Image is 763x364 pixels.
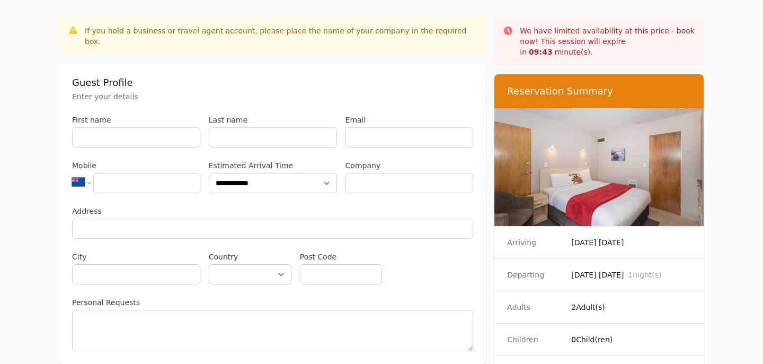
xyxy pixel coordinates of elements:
h3: Reservation Summary [507,85,691,98]
dt: Children [507,334,563,345]
label: Company [345,160,474,171]
strong: 09 : 43 [529,48,553,56]
label: Address [72,206,473,216]
dt: Arriving [507,237,563,248]
label: Personal Requests [72,297,473,308]
h3: Guest Profile [72,76,473,89]
label: First name [72,115,200,125]
label: Post Code [300,252,383,262]
dd: 0 Child(ren) [571,334,691,345]
dd: 2 Adult(s) [571,302,691,313]
p: We have limited availability at this price - book now! This session will expire in minute(s). [520,25,695,57]
img: Compact Queen Studio [494,108,704,226]
label: Estimated Arrival Time [209,160,337,171]
dd: [DATE] [DATE] [571,237,691,248]
label: Email [345,115,474,125]
label: Last name [209,115,337,125]
label: City [72,252,200,262]
span: 1 night(s) [628,271,661,279]
dt: Adults [507,302,563,313]
label: Country [209,252,291,262]
dd: [DATE] [DATE] [571,270,691,280]
label: Mobile [72,160,200,171]
p: Enter your details [72,91,473,102]
div: If you hold a business or travel agent account, please place the name of your company in the requ... [85,25,477,47]
dt: Departing [507,270,563,280]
